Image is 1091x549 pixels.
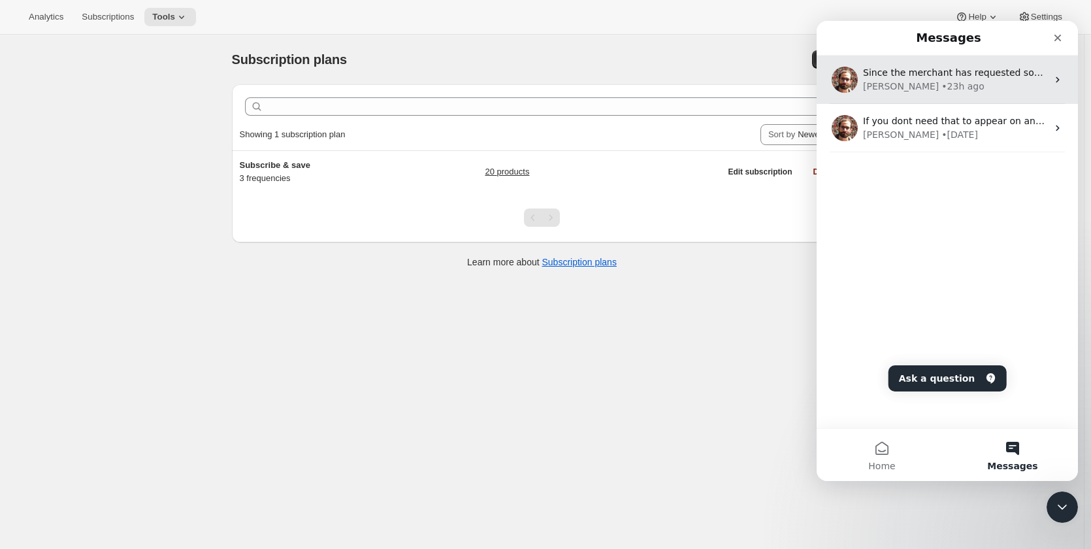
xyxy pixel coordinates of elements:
[72,344,190,371] button: Ask a question
[813,167,836,177] span: Delete
[240,160,310,170] span: Subscribe & save
[240,159,403,185] div: 3 frequencies
[46,107,122,121] div: [PERSON_NAME]
[125,59,167,73] div: • 23h ago
[1047,491,1078,523] iframe: Intercom live chat
[74,8,142,26] button: Subscriptions
[46,46,576,57] span: Since the merchant has requested some custom style work from our support team it'll require the p...
[812,50,852,69] button: Create
[232,52,347,67] span: Subscription plans
[240,129,346,139] span: Showing 1 subscription plan
[968,12,986,22] span: Help
[1010,8,1070,26] button: Settings
[131,408,261,460] button: Messages
[46,59,122,73] div: [PERSON_NAME]
[82,12,134,22] span: Subscriptions
[720,163,800,181] button: Edit subscription
[15,94,41,120] img: Profile image for Brian
[947,8,1007,26] button: Help
[524,208,560,227] nav: Pagination
[1031,12,1062,22] span: Settings
[485,165,529,178] a: 20 products
[171,441,221,450] span: Messages
[21,8,71,26] button: Analytics
[125,107,161,121] div: • [DATE]
[728,167,792,177] span: Edit subscription
[152,12,175,22] span: Tools
[46,95,902,105] span: If you dont need that to appear on any page then you can turn it off in the app. Open the app > i...
[467,256,617,269] p: Learn more about
[817,21,1078,481] iframe: Intercom live chat
[52,441,78,450] span: Home
[29,12,63,22] span: Analytics
[144,8,196,26] button: Tools
[542,257,617,267] a: Subscription plans
[805,163,844,181] button: Delete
